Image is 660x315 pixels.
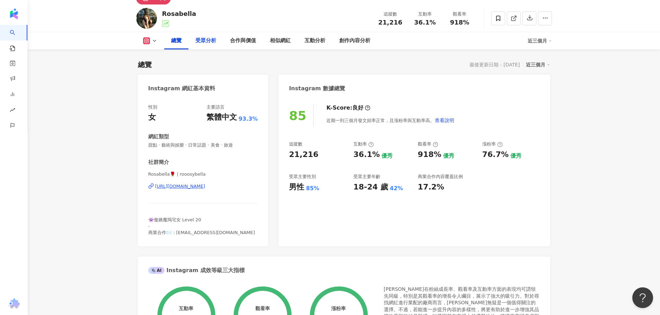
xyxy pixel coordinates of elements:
div: 漲粉率 [331,306,346,311]
span: rise [10,103,15,119]
a: search [10,25,24,52]
div: 追蹤數 [289,141,302,147]
div: 85% [306,185,319,192]
div: 近三個月 [526,60,550,69]
span: 查看說明 [435,118,454,123]
div: 創作內容分析 [339,37,370,45]
div: 總覽 [171,37,182,45]
span: 36.1% [414,19,435,26]
img: logo icon [8,8,19,19]
div: 85 [289,109,306,123]
div: Instagram 網紅基本資料 [148,85,215,92]
div: 互動分析 [305,37,325,45]
span: Rosabella🌹 | rooosybella [148,171,258,177]
div: 合作與價值 [230,37,256,45]
span: 甜點 · 藝術與娛樂 · 日常話題 · 美食 · 旅遊 [148,142,258,148]
div: 追蹤數 [377,11,404,18]
div: Instagram 成效等級三大指標 [148,267,245,274]
div: 良好 [352,104,363,112]
div: [URL][DOMAIN_NAME] [155,183,205,189]
div: 觀看率 [418,141,438,147]
div: 漲粉率 [482,141,503,147]
div: 商業合作內容覆蓋比例 [418,174,463,180]
span: 21,216 [378,19,402,26]
span: 93.3% [239,115,258,123]
div: 918% [418,149,441,160]
div: 36.1% [353,149,380,160]
div: 優秀 [381,152,393,160]
iframe: Help Scout Beacon - Open [632,287,653,308]
div: 受眾主要性別 [289,174,316,180]
span: 👾傲嬌魔羯宅女 Level 20 - 商業合作✉️：[EMAIL_ADDRESS][DOMAIN_NAME] [148,217,255,235]
div: 近三個月 [528,35,552,46]
div: 主要語言 [206,104,225,110]
div: 76.7% [482,149,509,160]
div: 17.2% [418,182,444,193]
div: 性別 [148,104,157,110]
div: 21,216 [289,149,318,160]
div: 互動率 [179,306,193,311]
div: 觀看率 [447,11,473,18]
div: 優秀 [443,152,454,160]
a: [URL][DOMAIN_NAME] [148,183,258,189]
img: KOL Avatar [136,8,157,29]
div: 觀看率 [255,306,270,311]
button: 查看說明 [434,113,455,127]
div: K-Score : [326,104,370,112]
div: 近期一到三個月發文頻率正常，且漲粉率與互動率高。 [326,113,455,127]
div: 社群簡介 [148,159,169,166]
div: 互動率 [412,11,438,18]
div: 受眾分析 [195,37,216,45]
div: 網紅類型 [148,133,169,140]
div: 女 [148,112,156,123]
div: 優秀 [510,152,521,160]
div: 總覽 [138,60,152,70]
span: 918% [450,19,469,26]
div: 最後更新日期：[DATE] [469,62,520,67]
div: 男性 [289,182,304,193]
div: 受眾主要年齡 [353,174,380,180]
div: Rosabella [162,9,196,18]
div: Instagram 數據總覽 [289,85,345,92]
div: 互動率 [353,141,374,147]
div: 42% [390,185,403,192]
div: AI [148,267,165,274]
div: 18-24 歲 [353,182,388,193]
div: 繁體中文 [206,112,237,123]
img: chrome extension [7,298,21,309]
div: 相似網紅 [270,37,291,45]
